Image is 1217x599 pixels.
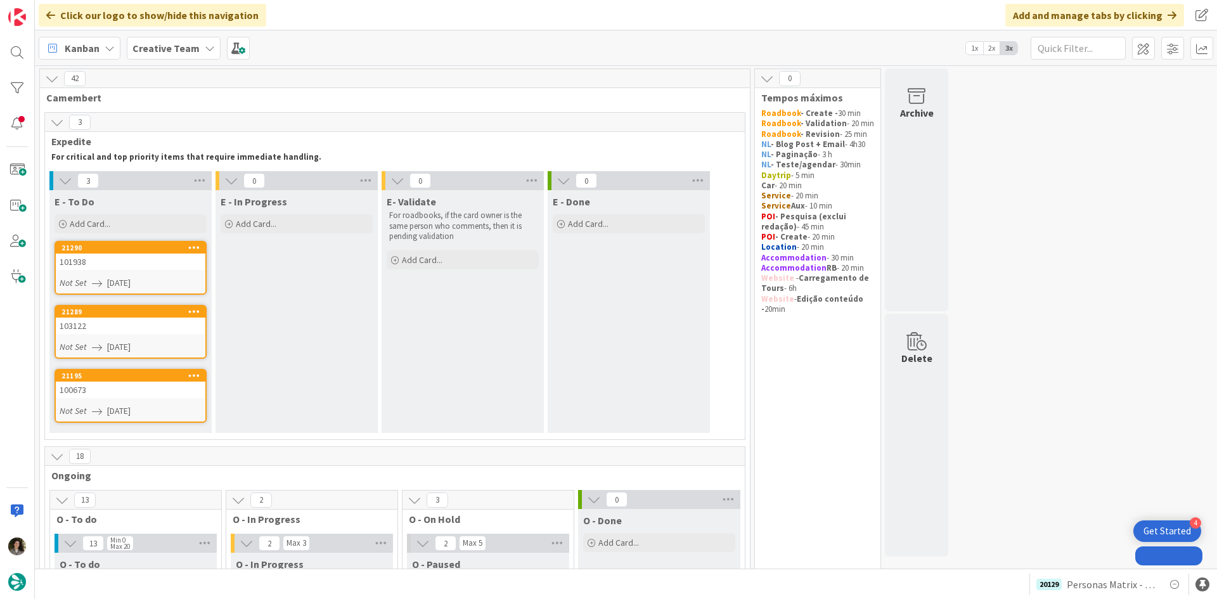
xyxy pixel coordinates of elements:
[55,241,207,295] a: 21290101938Not Set[DATE]
[598,537,639,548] span: Add Card...
[39,4,266,27] div: Click our logo to show/hide this navigation
[56,370,205,398] div: 21195100673
[107,340,131,354] span: [DATE]
[61,307,205,316] div: 21289
[107,276,131,290] span: [DATE]
[801,118,847,129] strong: - Validation
[761,200,791,211] strong: Service
[606,492,628,507] span: 0
[761,171,874,181] p: - 5 min
[69,449,91,464] span: 18
[389,210,536,242] p: For roadbooks, if the card owner is the same person who comments, then it is pending validation
[8,8,26,26] img: Visit kanbanzone.com
[463,540,482,546] div: Max 5
[56,318,205,334] div: 103122
[69,115,91,130] span: 3
[761,170,791,181] strong: Daytrip
[74,493,96,508] span: 13
[412,558,460,570] span: O - Paused
[761,150,874,160] p: - 3 h
[77,173,99,188] span: 3
[56,370,205,382] div: 21195
[259,536,280,551] span: 2
[409,173,431,188] span: 0
[761,212,874,233] p: - 45 min
[60,405,87,416] i: Not Set
[221,195,287,208] span: E - In Progress
[761,232,874,242] p: - 20 min
[387,195,436,208] span: E- Validate
[110,543,130,550] div: Max 20
[761,273,871,293] strong: Carregamento de Tours
[1000,42,1017,55] span: 3x
[761,273,874,294] p: - - 6h
[56,242,205,270] div: 21290101938
[56,242,205,254] div: 21290
[761,129,874,139] p: - 25 min
[576,173,597,188] span: 0
[761,191,874,201] p: - 20 min
[761,139,771,150] strong: NL
[56,382,205,398] div: 100673
[51,469,729,482] span: Ongoing
[56,254,205,270] div: 101938
[51,151,321,162] strong: For critical and top priority items that require immediate handling.
[827,262,837,273] strong: RB
[761,293,865,314] strong: Edição conteúdo -
[771,149,818,160] strong: - Paginação
[8,538,26,555] img: MS
[427,493,448,508] span: 3
[761,139,874,150] p: - 4h30
[568,218,608,229] span: Add Card...
[761,159,771,170] strong: NL
[1067,577,1157,592] span: Personas Matrix - Definir Locations [GEOGRAPHIC_DATA]
[1005,4,1184,27] div: Add and manage tabs by clicking
[107,404,131,418] span: [DATE]
[791,200,805,211] strong: Aux
[761,293,794,304] strong: Website
[55,369,207,423] a: 21195100673Not Set[DATE]
[61,243,205,252] div: 21290
[233,513,382,525] span: O - In Progress
[761,180,775,191] strong: Car
[761,211,775,222] strong: POI
[761,242,797,252] strong: Location
[761,119,874,129] p: - 20 min
[60,341,87,352] i: Not Set
[983,42,1000,55] span: 2x
[775,231,808,242] strong: - Create
[110,537,126,543] div: Min 0
[51,135,729,148] span: Expedite
[779,71,801,86] span: 0
[801,129,840,139] strong: - Revision
[60,277,87,288] i: Not Set
[65,41,100,56] span: Kanban
[771,159,835,170] strong: - Teste/agendar
[966,42,983,55] span: 1x
[55,195,94,208] span: E - To Do
[583,514,622,527] span: O - Done
[1190,517,1201,529] div: 4
[761,294,874,315] p: - 20min
[236,558,304,570] span: O - In Progress
[761,91,865,104] span: Tempos máximos
[402,254,442,266] span: Add Card...
[64,71,86,86] span: 42
[409,513,558,525] span: O - On Hold
[236,218,276,229] span: Add Card...
[761,273,794,283] strong: Website
[761,242,874,252] p: - 20 min
[801,108,838,119] strong: - Create -
[761,118,801,129] strong: Roadbook
[901,351,932,366] div: Delete
[82,536,104,551] span: 13
[60,558,100,570] span: O - To do
[250,493,272,508] span: 2
[1031,37,1126,60] input: Quick Filter...
[8,573,26,591] img: avatar
[1036,579,1062,590] div: 20129
[1143,525,1191,538] div: Get Started
[900,105,934,120] div: Archive
[435,536,456,551] span: 2
[55,305,207,359] a: 21289103122Not Set[DATE]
